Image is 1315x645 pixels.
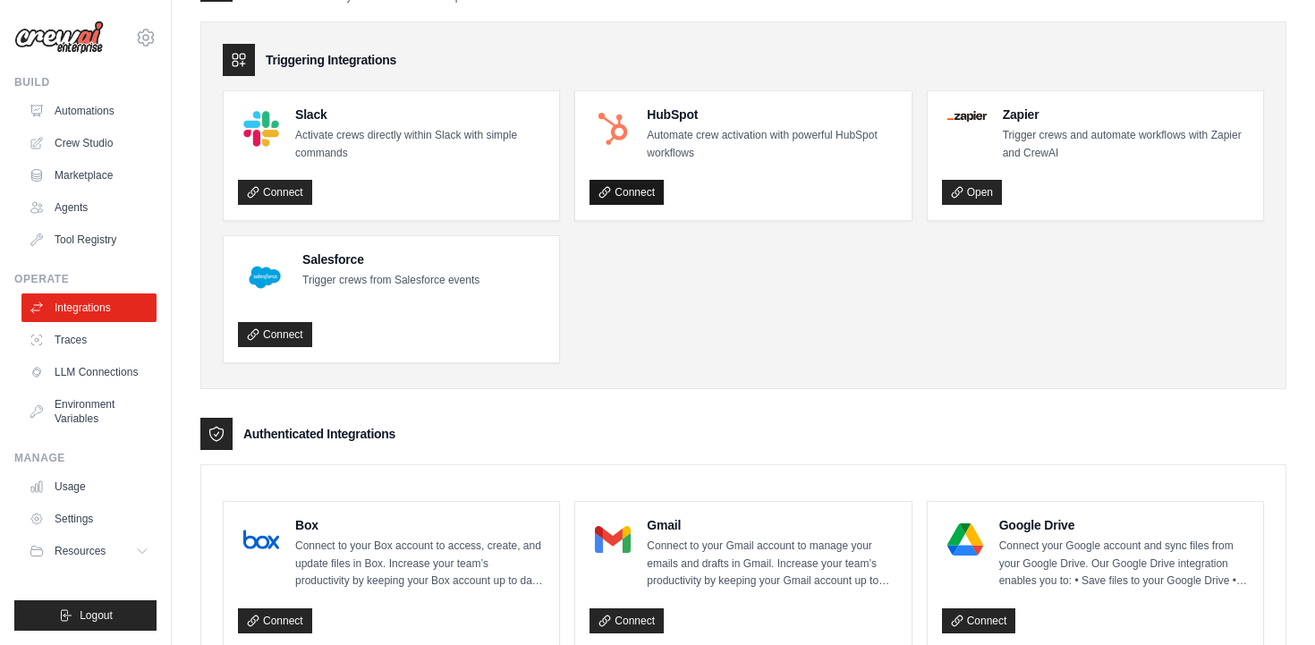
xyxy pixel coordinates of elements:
[999,516,1249,534] h4: Google Drive
[21,537,157,565] button: Resources
[590,608,664,633] a: Connect
[21,161,157,190] a: Marketplace
[21,505,157,533] a: Settings
[55,544,106,558] span: Resources
[21,358,157,386] a: LLM Connections
[295,127,545,162] p: Activate crews directly within Slack with simple commands
[942,180,1002,205] a: Open
[647,538,896,590] p: Connect to your Gmail account to manage your emails and drafts in Gmail. Increase your team’s pro...
[21,293,157,322] a: Integrations
[14,21,104,55] img: Logo
[21,472,157,501] a: Usage
[590,180,664,205] a: Connect
[21,193,157,222] a: Agents
[1003,106,1249,123] h4: Zapier
[21,225,157,254] a: Tool Registry
[295,538,545,590] p: Connect to your Box account to access, create, and update files in Box. Increase your team’s prod...
[999,538,1249,590] p: Connect your Google account and sync files from your Google Drive. Our Google Drive integration e...
[647,127,896,162] p: Automate crew activation with powerful HubSpot workflows
[238,322,312,347] a: Connect
[942,608,1016,633] a: Connect
[266,51,396,69] h3: Triggering Integrations
[595,522,631,557] img: Gmail Logo
[243,256,286,299] img: Salesforce Logo
[21,326,157,354] a: Traces
[238,180,312,205] a: Connect
[243,111,279,147] img: Slack Logo
[295,106,545,123] h4: Slack
[302,272,479,290] p: Trigger crews from Salesforce events
[80,608,113,623] span: Logout
[21,97,157,125] a: Automations
[947,111,987,122] img: Zapier Logo
[14,75,157,89] div: Build
[1003,127,1249,162] p: Trigger crews and automate workflows with Zapier and CrewAI
[947,522,983,557] img: Google Drive Logo
[238,608,312,633] a: Connect
[21,129,157,157] a: Crew Studio
[595,111,631,147] img: HubSpot Logo
[243,425,395,443] h3: Authenticated Integrations
[14,451,157,465] div: Manage
[21,390,157,433] a: Environment Variables
[302,250,479,268] h4: Salesforce
[647,516,896,534] h4: Gmail
[295,516,545,534] h4: Box
[647,106,896,123] h4: HubSpot
[243,522,279,557] img: Box Logo
[14,272,157,286] div: Operate
[14,600,157,631] button: Logout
